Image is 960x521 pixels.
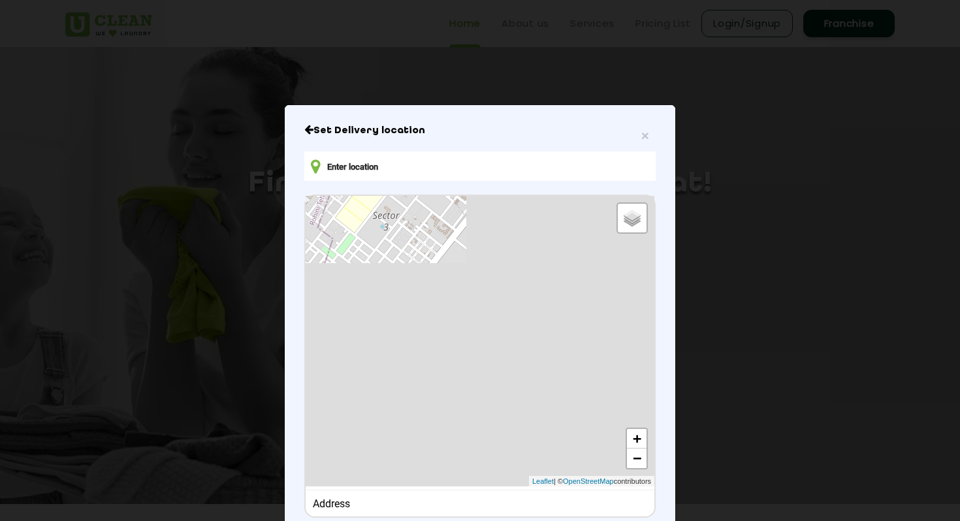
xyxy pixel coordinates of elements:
button: Close [641,129,649,142]
a: Zoom out [627,449,647,468]
a: Zoom in [627,429,647,449]
span: × [641,128,649,143]
div: | © contributors [529,476,654,487]
a: OpenStreetMap [563,476,614,487]
h6: Close [304,124,656,137]
a: Layers [618,204,647,232]
a: Leaflet [532,476,554,487]
input: Enter location [304,151,656,181]
div: Address [313,497,648,510]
